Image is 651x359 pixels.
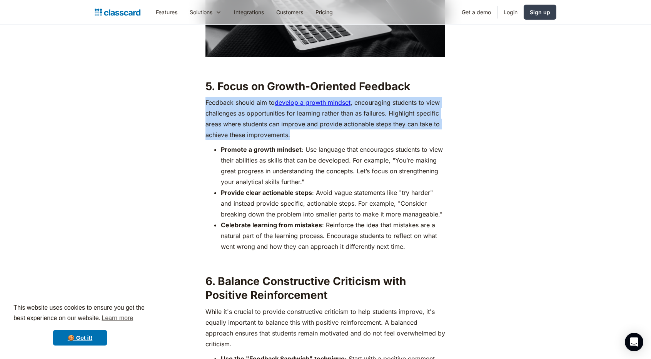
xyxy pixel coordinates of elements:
strong: 6. Balance Constructive Criticism with Positive Reinforcement [205,275,406,302]
a: develop a growth mindset [275,99,351,106]
div: Solutions [190,8,212,16]
strong: 5. Focus on Growth-Oriented Feedback [205,80,410,93]
p: ‍ [205,61,445,72]
p: ‍ [205,256,445,267]
a: Pricing [309,3,339,21]
a: dismiss cookie message [53,330,107,346]
strong: Celebrate learning from mistakes [221,221,322,229]
div: cookieconsent [6,296,154,353]
a: Integrations [228,3,270,21]
a: Sign up [524,5,556,20]
p: Feedback should aim to , encouraging students to view challenges as opportunities for learning ra... [205,97,445,140]
li: : Reinforce the idea that mistakes are a natural part of the learning process. Encourage students... [221,220,445,252]
a: Get a demo [456,3,497,21]
strong: Provide clear actionable steps [221,189,312,196]
li: : Avoid vague statements like "try harder" and instead provide specific, actionable steps. For ex... [221,187,445,220]
a: Login [497,3,524,21]
a: home [95,7,140,18]
a: Features [150,3,184,21]
a: Customers [270,3,309,21]
div: Sign up [530,8,550,16]
p: While it's crucial to provide constructive criticism to help students improve, it's equally impor... [205,306,445,349]
a: learn more about cookies [100,312,134,324]
div: Solutions [184,3,228,21]
span: This website uses cookies to ensure you get the best experience on our website. [13,303,147,324]
strong: Promote a growth mindset [221,146,302,153]
div: Open Intercom Messenger [625,333,643,351]
li: : Use language that encourages students to view their abilities as skills that can be developed. ... [221,144,445,187]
